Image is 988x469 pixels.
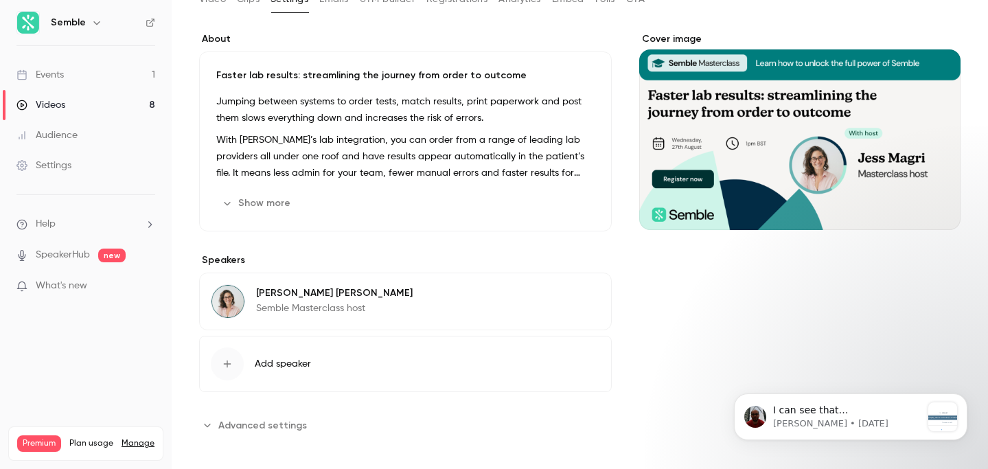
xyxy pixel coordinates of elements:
[199,273,612,330] div: Jess Magri[PERSON_NAME] [PERSON_NAME]Semble Masterclass host
[16,217,155,231] li: help-dropdown-opener
[218,418,307,433] span: Advanced settings
[713,366,988,462] iframe: Intercom notifications message
[199,414,612,436] section: Advanced settings
[199,253,612,267] label: Speakers
[216,132,595,181] p: With [PERSON_NAME]’s lab integration, you can order from a range of leading lab providers all und...
[36,248,90,262] a: SpeakerHub
[256,286,413,300] p: [PERSON_NAME] [PERSON_NAME]
[216,192,299,214] button: Show more
[256,301,413,315] p: Semble Masterclass host
[36,217,56,231] span: Help
[216,93,595,126] p: Jumping between systems to order tests, match results, print paperwork and post them slows everyt...
[122,438,154,449] a: Manage
[139,280,155,293] iframe: Noticeable Trigger
[69,438,113,449] span: Plan usage
[199,336,612,392] button: Add speaker
[17,12,39,34] img: Semble
[16,98,65,112] div: Videos
[36,279,87,293] span: What's new
[211,285,244,318] img: Jess Magri
[98,249,126,262] span: new
[639,32,961,46] label: Cover image
[216,69,595,82] p: Faster lab results: streamlining the journey from order to outcome
[16,159,71,172] div: Settings
[16,128,78,142] div: Audience
[16,68,64,82] div: Events
[255,357,311,371] span: Add speaker
[199,32,612,46] label: About
[199,414,315,436] button: Advanced settings
[51,16,86,30] h6: Semble
[17,435,61,452] span: Premium
[639,32,961,230] section: Cover image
